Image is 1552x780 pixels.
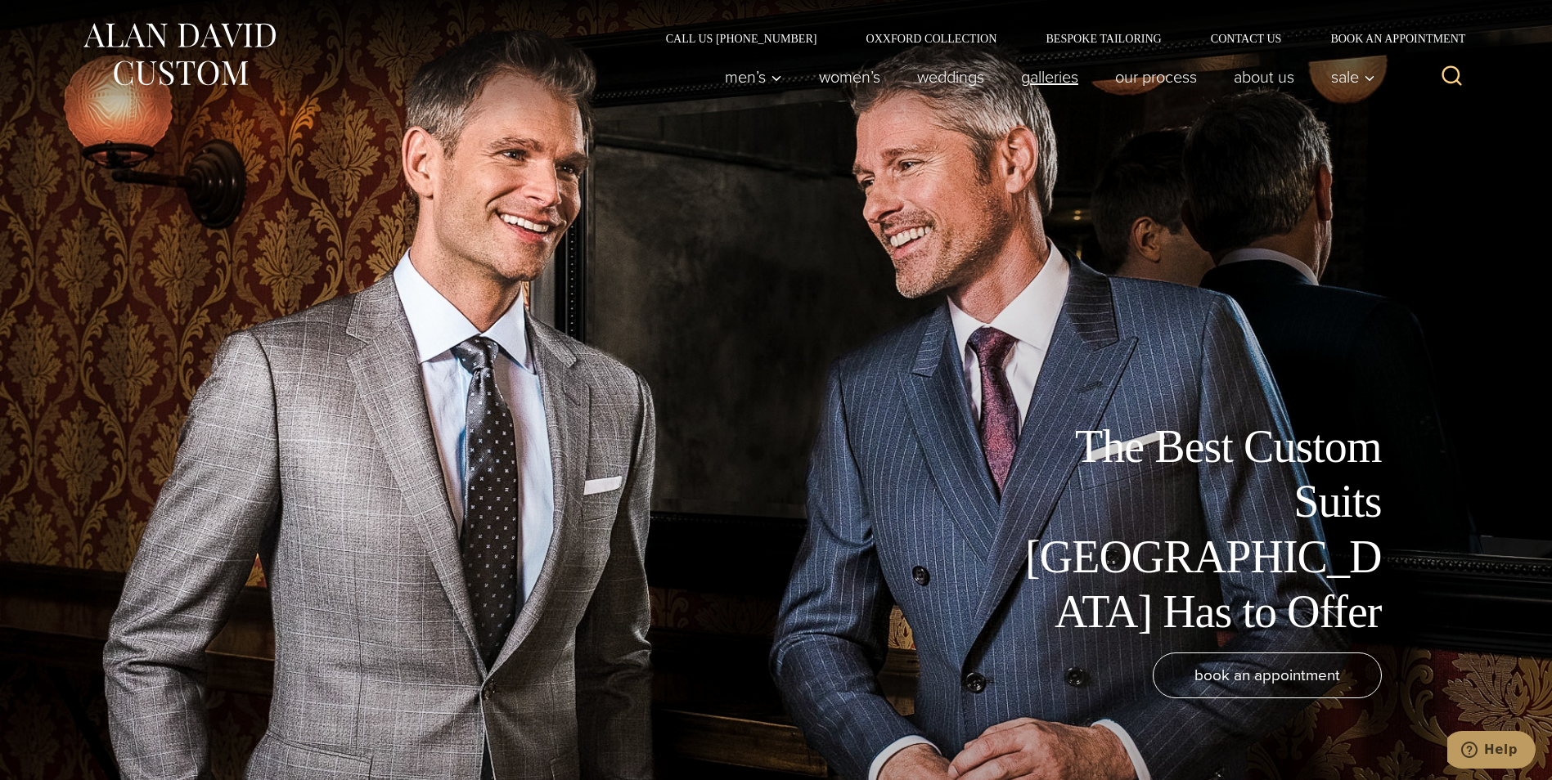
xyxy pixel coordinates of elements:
[1002,61,1096,93] a: Galleries
[800,61,898,93] a: Women’s
[898,61,1002,93] a: weddings
[81,18,277,91] img: Alan David Custom
[1096,61,1215,93] a: Our Process
[1021,33,1185,44] a: Bespoke Tailoring
[1306,33,1471,44] a: Book an Appointment
[1153,652,1382,698] a: book an appointment
[1014,419,1382,639] h1: The Best Custom Suits [GEOGRAPHIC_DATA] Has to Offer
[1186,33,1307,44] a: Contact Us
[1215,61,1312,93] a: About Us
[706,61,1383,93] nav: Primary Navigation
[1312,61,1383,93] button: Sale sub menu toggle
[706,61,800,93] button: Men’s sub menu toggle
[1433,57,1472,96] button: View Search Form
[641,33,1472,44] nav: Secondary Navigation
[841,33,1021,44] a: Oxxford Collection
[1194,663,1340,687] span: book an appointment
[1447,731,1536,772] iframe: Opens a widget where you can chat to one of our agents
[641,33,842,44] a: Call Us [PHONE_NUMBER]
